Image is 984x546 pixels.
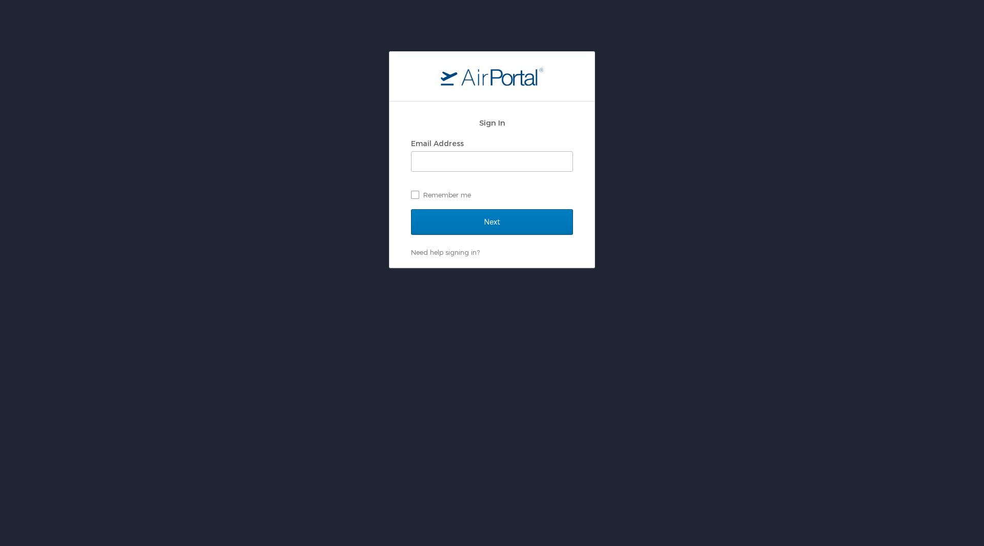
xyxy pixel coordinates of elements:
[441,67,543,86] img: logo
[411,139,464,148] label: Email Address
[411,209,573,235] input: Next
[411,248,480,256] a: Need help signing in?
[411,117,573,129] h2: Sign In
[411,187,573,203] label: Remember me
